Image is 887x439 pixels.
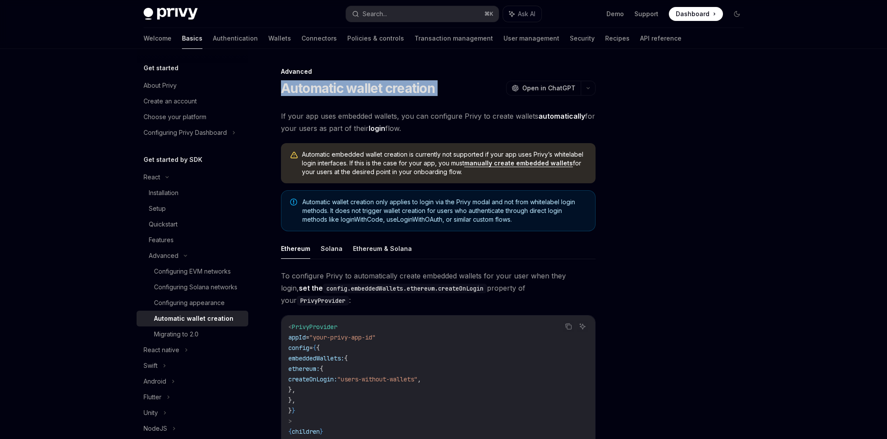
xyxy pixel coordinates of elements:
a: Demo [606,10,624,18]
div: Features [149,235,174,245]
button: Ethereum & Solana [353,238,412,259]
svg: Warning [290,151,298,160]
div: Automatic wallet creation [154,313,233,324]
span: To configure Privy to automatically create embedded wallets for your user when they login, proper... [281,270,596,306]
span: { [316,344,320,352]
div: Advanced [281,67,596,76]
button: Toggle dark mode [730,7,744,21]
a: manually create embedded wallets [464,159,573,167]
span: { [313,344,316,352]
span: > [288,417,292,425]
a: Wallets [268,28,291,49]
button: Copy the contents from the code block [563,321,574,332]
div: Choose your platform [144,112,206,122]
div: Quickstart [149,219,178,230]
span: children [292,428,320,436]
span: < [288,323,292,331]
a: Recipes [605,28,630,49]
a: Basics [182,28,202,49]
a: API reference [640,28,682,49]
span: "your-privy-app-id" [309,333,376,341]
div: Create an account [144,96,197,106]
div: Search... [363,9,387,19]
a: Quickstart [137,216,248,232]
span: Automatic wallet creation only applies to login via the Privy modal and not from whitelabel login... [302,198,586,224]
strong: set the [299,284,487,292]
div: React [144,172,160,182]
span: { [288,428,292,436]
span: }, [288,396,295,404]
div: Migrating to 2.0 [154,329,199,340]
span: ⌘ K [484,10,493,17]
span: createOnLogin: [288,375,337,383]
button: Ask AI [503,6,541,22]
a: Configuring EVM networks [137,264,248,279]
code: PrivyProvider [297,296,349,305]
span: config [288,344,309,352]
span: "users-without-wallets" [337,375,418,383]
div: Configuring appearance [154,298,225,308]
a: Installation [137,185,248,201]
h1: Automatic wallet creation [281,80,435,96]
code: config.embeddedWallets.ethereum.createOnLogin [323,284,487,293]
a: Policies & controls [347,28,404,49]
button: Open in ChatGPT [506,81,581,96]
button: Search...⌘K [346,6,499,22]
button: Ask AI [577,321,588,332]
span: Ask AI [518,10,535,18]
div: Advanced [149,250,178,261]
div: Installation [149,188,178,198]
a: About Privy [137,78,248,93]
button: Ethereum [281,238,310,259]
a: Migrating to 2.0 [137,326,248,342]
a: Security [570,28,595,49]
span: } [288,407,292,415]
strong: automatically [538,112,585,120]
span: { [320,365,323,373]
button: Solana [321,238,342,259]
span: Automatic embedded wallet creation is currently not supported if your app uses Privy’s whitelabel... [302,150,587,176]
span: }, [288,386,295,394]
a: Dashboard [669,7,723,21]
div: Swift [144,360,158,371]
strong: login [369,124,385,133]
a: Transaction management [414,28,493,49]
a: Connectors [301,28,337,49]
div: Configuring EVM networks [154,266,231,277]
span: { [344,354,348,362]
a: Features [137,232,248,248]
img: dark logo [144,8,198,20]
a: Create an account [137,93,248,109]
span: = [306,333,309,341]
a: Authentication [213,28,258,49]
a: Automatic wallet creation [137,311,248,326]
div: Android [144,376,166,387]
span: } [320,428,323,436]
div: Setup [149,203,166,214]
a: Setup [137,201,248,216]
span: embeddedWallets: [288,354,344,362]
span: = [309,344,313,352]
div: Configuring Solana networks [154,282,237,292]
span: If your app uses embedded wallets, you can configure Privy to create wallets for your users as pa... [281,110,596,134]
div: Unity [144,408,158,418]
div: NodeJS [144,423,167,434]
span: , [418,375,421,383]
h5: Get started [144,63,178,73]
span: PrivyProvider [292,323,337,331]
span: Dashboard [676,10,709,18]
div: About Privy [144,80,177,91]
a: Configuring Solana networks [137,279,248,295]
div: Flutter [144,392,161,402]
a: Configuring appearance [137,295,248,311]
a: Welcome [144,28,171,49]
span: Open in ChatGPT [522,84,575,93]
span: appId [288,333,306,341]
a: Support [634,10,658,18]
svg: Note [290,199,297,206]
div: Configuring Privy Dashboard [144,127,227,138]
span: ethereum: [288,365,320,373]
a: Choose your platform [137,109,248,125]
span: } [292,407,295,415]
h5: Get started by SDK [144,154,202,165]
